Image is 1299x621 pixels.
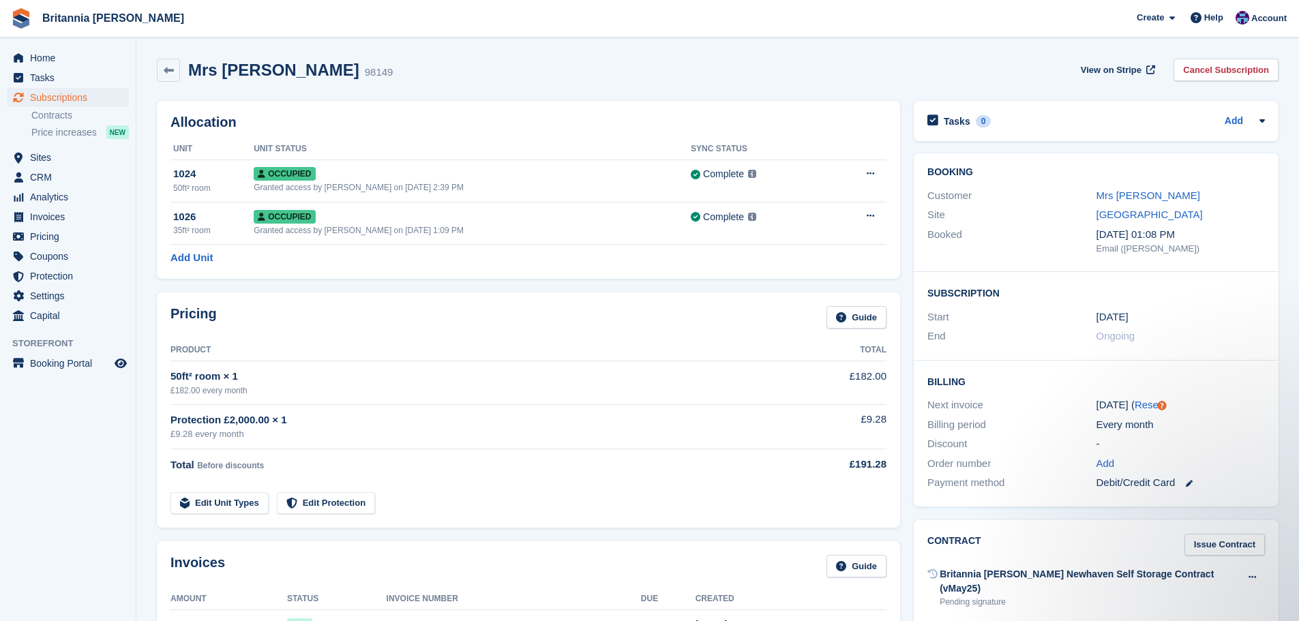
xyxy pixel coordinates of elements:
div: 0 [976,115,991,127]
div: Payment method [927,475,1096,491]
div: Pending signature [940,596,1240,608]
img: icon-info-grey-7440780725fd019a000dd9b08b2336e03edf1995a4989e88bcd33f0948082b44.svg [748,213,756,221]
a: Guide [826,306,886,329]
a: Add [1225,114,1243,130]
a: menu [7,187,129,207]
h2: Mrs [PERSON_NAME] [188,61,359,79]
span: Price increases [31,126,97,139]
a: Britannia [PERSON_NAME] [37,7,190,29]
img: icon-info-grey-7440780725fd019a000dd9b08b2336e03edf1995a4989e88bcd33f0948082b44.svg [748,170,756,178]
span: Account [1251,12,1287,25]
a: menu [7,68,129,87]
span: Protection [30,267,112,286]
a: menu [7,306,129,325]
h2: Invoices [170,555,225,577]
a: menu [7,267,129,286]
div: £182.00 every month [170,384,777,397]
a: Issue Contract [1184,534,1265,556]
span: Settings [30,286,112,305]
div: Customer [927,188,1096,204]
a: Mrs [PERSON_NAME] [1096,190,1201,201]
th: Unit Status [254,138,691,160]
th: Sync Status [691,138,827,160]
div: 50ft² room × 1 [170,369,777,384]
div: 98149 [365,65,393,80]
span: Occupied [254,167,315,181]
div: 1024 [173,166,254,182]
a: Edit Protection [277,492,375,515]
a: Price increases NEW [31,125,129,140]
div: Discount [927,436,1096,452]
div: Site [927,207,1096,223]
img: stora-icon-8386f47178a22dfd0bd8f6a31ec36ba5ce8667c1dd55bd0f319d3a0aa187defe.svg [11,8,31,29]
time: 2025-07-31 23:00:00 UTC [1096,309,1129,325]
a: View on Stripe [1075,59,1158,81]
div: Every month [1096,417,1265,433]
td: £9.28 [777,404,886,449]
a: Cancel Subscription [1174,59,1279,81]
div: Tooltip anchor [1156,399,1168,412]
span: View on Stripe [1081,63,1141,77]
span: Storefront [12,337,136,350]
th: Due [641,588,696,610]
div: NEW [106,125,129,139]
span: Sites [30,148,112,167]
h2: Allocation [170,115,886,130]
span: CRM [30,168,112,187]
div: Billing period [927,417,1096,433]
div: 50ft² room [173,182,254,194]
a: menu [7,354,129,373]
div: Complete [703,210,744,224]
span: Tasks [30,68,112,87]
th: Invoice Number [387,588,641,610]
th: Status [287,588,387,610]
h2: Tasks [944,115,970,127]
div: [DATE] ( ) [1096,397,1265,413]
a: menu [7,148,129,167]
div: End [927,329,1096,344]
div: Granted access by [PERSON_NAME] on [DATE] 1:09 PM [254,224,691,237]
span: Coupons [30,247,112,266]
div: Order number [927,456,1096,472]
h2: Pricing [170,306,217,329]
a: Add [1096,456,1115,472]
div: Granted access by [PERSON_NAME] on [DATE] 2:39 PM [254,181,691,194]
div: 1026 [173,209,254,225]
th: Total [777,339,886,361]
div: Start [927,309,1096,325]
a: Add Unit [170,250,213,266]
span: Pricing [30,227,112,246]
th: Unit [170,138,254,160]
h2: Contract [927,534,981,556]
span: Capital [30,306,112,325]
div: Next invoice [927,397,1096,413]
a: menu [7,207,129,226]
a: menu [7,48,129,67]
th: Product [170,339,777,361]
a: [GEOGRAPHIC_DATA] [1096,209,1203,220]
img: Becca Clark [1236,11,1249,25]
th: Amount [170,588,287,610]
span: Booking Portal [30,354,112,373]
div: Email ([PERSON_NAME]) [1096,242,1265,256]
a: menu [7,168,129,187]
span: Help [1204,11,1223,25]
a: Preview store [113,355,129,372]
div: [DATE] 01:08 PM [1096,227,1265,243]
h2: Billing [927,374,1265,388]
a: Reset [1135,399,1161,410]
span: Analytics [30,187,112,207]
div: 35ft² room [173,224,254,237]
div: - [1096,436,1265,452]
a: Guide [826,555,886,577]
div: £9.28 every month [170,427,777,441]
a: menu [7,227,129,246]
h2: Booking [927,167,1265,178]
span: Create [1137,11,1164,25]
div: Britannia [PERSON_NAME] Newhaven Self Storage Contract (vMay25) [940,567,1240,596]
a: Edit Unit Types [170,492,269,515]
span: Before discounts [197,461,264,470]
div: £191.28 [777,457,886,472]
th: Created [696,588,886,610]
div: Debit/Credit Card [1096,475,1265,491]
